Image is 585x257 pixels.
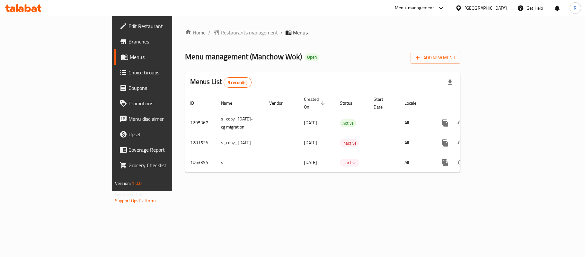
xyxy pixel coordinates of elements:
[216,153,264,172] td: s
[404,99,425,107] span: Locale
[114,157,209,173] a: Grocery Checklist
[216,133,264,153] td: s_copy_[DATE]
[114,142,209,157] a: Coverage Report
[185,93,504,173] table: enhanced table
[129,146,204,154] span: Coverage Report
[304,138,317,147] span: [DATE]
[129,84,204,92] span: Coupons
[438,115,453,131] button: more
[190,99,202,107] span: ID
[114,127,209,142] a: Upsell
[465,5,507,12] div: [GEOGRAPHIC_DATA]
[130,53,204,61] span: Menus
[304,158,317,167] span: [DATE]
[340,139,359,147] span: Inactive
[213,29,278,36] a: Restaurants management
[368,153,399,172] td: -
[340,99,361,107] span: Status
[453,135,468,151] button: Change Status
[399,153,432,172] td: All
[368,113,399,133] td: -
[115,179,131,187] span: Version:
[114,111,209,127] a: Menu disclaimer
[114,65,209,80] a: Choice Groups
[114,18,209,34] a: Edit Restaurant
[432,93,504,113] th: Actions
[399,133,432,153] td: All
[574,5,577,12] span: R
[305,54,319,60] span: Open
[416,54,455,62] span: Add New Menu
[438,155,453,170] button: more
[453,115,468,131] button: Change Status
[224,77,252,88] div: Total records count
[304,95,327,111] span: Created On
[374,95,392,111] span: Start Date
[411,52,460,64] button: Add New Menu
[129,22,204,30] span: Edit Restaurant
[129,161,204,169] span: Grocery Checklist
[129,100,204,107] span: Promotions
[305,53,319,61] div: Open
[129,69,204,76] span: Choice Groups
[132,179,142,187] span: 1.0.0
[340,159,359,167] span: Inactive
[185,29,460,36] nav: breadcrumb
[442,75,458,90] div: Export file
[269,99,291,107] span: Vendor
[280,29,283,36] li: /
[224,80,251,86] span: 3 record(s)
[340,159,359,167] div: Inactive
[114,96,209,111] a: Promotions
[293,29,308,36] span: Menus
[399,113,432,133] td: All
[340,119,356,127] span: Active
[129,38,204,45] span: Branches
[368,133,399,153] td: -
[129,130,204,138] span: Upsell
[129,115,204,123] span: Menu disclaimer
[185,49,302,64] span: Menu management ( Manchow Wok )
[453,155,468,170] button: Change Status
[115,190,145,198] span: Get support on:
[438,135,453,151] button: more
[221,29,278,36] span: Restaurants management
[114,49,209,65] a: Menus
[115,196,156,205] a: Support.OpsPlatform
[304,119,317,127] span: [DATE]
[216,113,264,133] td: s_copy_[DATE]-cg migration
[221,99,241,107] span: Name
[395,4,434,12] div: Menu-management
[190,77,252,88] h2: Menus List
[114,80,209,96] a: Coupons
[114,34,209,49] a: Branches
